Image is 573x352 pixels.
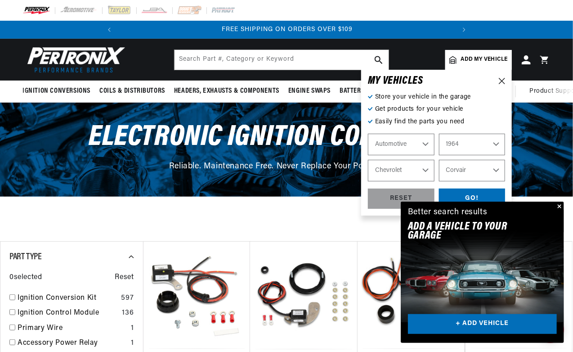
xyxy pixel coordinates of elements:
[119,25,456,35] div: Announcement
[89,123,484,152] span: Electronic Ignition Conversions
[22,44,126,75] img: Pertronix
[99,86,165,96] span: Coils & Distributors
[408,222,534,241] h2: Add A VEHICLE to your garage
[100,21,118,39] button: Translation missing: en.sections.announcements.previous_announcement
[461,55,508,64] span: Add my vehicle
[288,86,331,96] span: Engine Swaps
[9,272,42,284] span: 0 selected
[22,81,95,102] summary: Ignition Conversions
[439,134,506,155] select: Year
[439,189,506,209] div: GO!
[335,81,401,102] summary: Battery Products
[18,338,127,349] a: Accessory Power Relay
[9,253,41,262] span: Part Type
[340,86,396,96] span: Battery Products
[95,81,170,102] summary: Coils & Distributors
[368,92,505,102] p: Store your vehicle in the garage
[119,25,456,35] div: 2 of 2
[174,86,279,96] span: Headers, Exhausts & Components
[115,272,134,284] span: Reset
[368,189,434,209] div: RESET
[368,134,434,155] select: Ride Type
[368,160,434,181] select: Make
[408,314,557,334] a: + ADD VEHICLE
[170,81,284,102] summary: Headers, Exhausts & Components
[553,202,564,212] button: Close
[169,162,404,171] span: Reliable. Maintenance Free. Never Replace Your Points Again.
[222,26,353,33] span: FREE SHIPPING ON ORDERS OVER $109
[439,160,506,181] select: Model
[22,86,90,96] span: Ignition Conversions
[121,293,134,304] div: 597
[131,323,134,334] div: 1
[18,293,118,304] a: Ignition Conversion Kit
[131,338,134,349] div: 1
[368,77,423,86] h6: MY VEHICLE S
[368,104,505,114] p: Get products for your vehicle
[175,50,389,70] input: Search Part #, Category or Keyword
[455,21,473,39] button: Translation missing: en.sections.announcements.next_announcement
[369,50,389,70] button: search button
[18,323,127,334] a: Primary Wire
[368,117,505,127] p: Easily find the parts you need
[18,307,119,319] a: Ignition Control Module
[445,50,512,70] a: Add my vehicle
[284,81,335,102] summary: Engine Swaps
[122,307,134,319] div: 136
[408,206,488,219] div: Better search results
